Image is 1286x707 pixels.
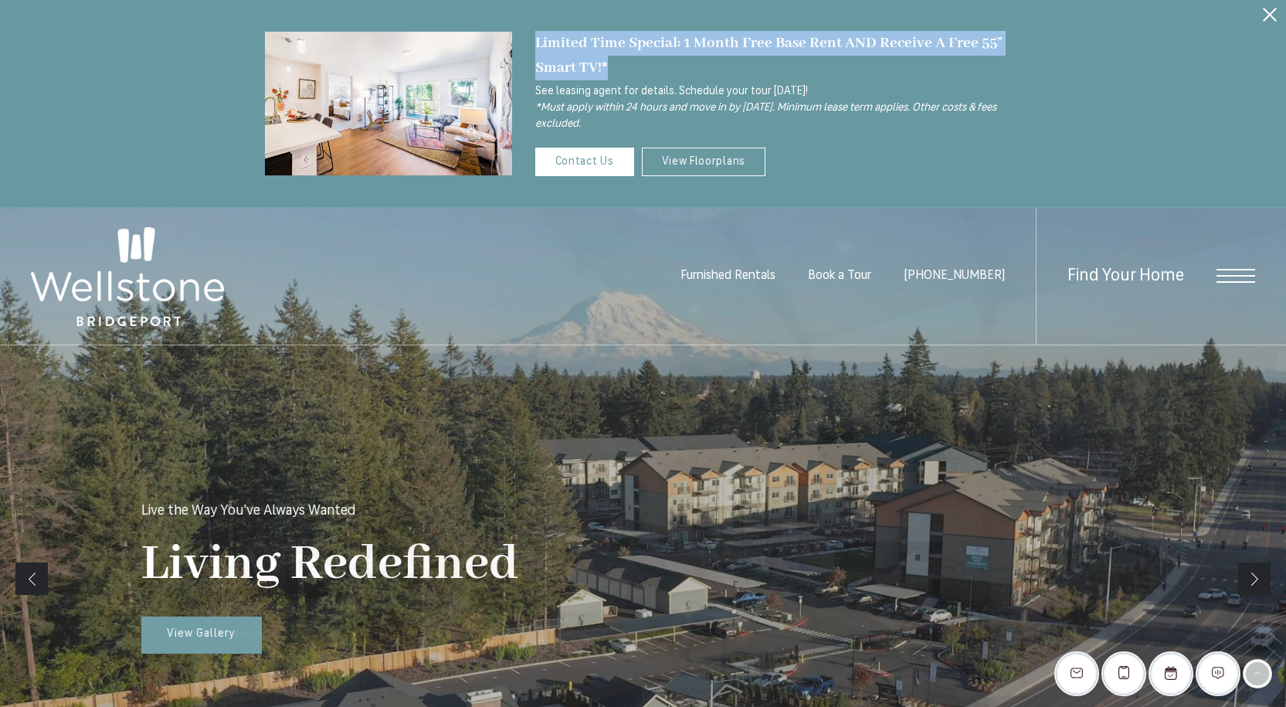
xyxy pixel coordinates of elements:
span: [PHONE_NUMBER] [904,270,1005,282]
span: See The Amenities [167,628,272,640]
a: Find Your Home [1067,267,1184,285]
img: Settle into comfort at Wellstone [265,32,512,176]
a: Call Us at (253) 642-8681 [904,270,1005,282]
a: Furnished Rentals [680,270,775,282]
div: Limited Time Special: 1 Month Free Base Rent AND Receive A Free 55” Smart TV!* [535,31,1022,80]
a: Contact Us [535,148,634,176]
a: Book a Tour [808,270,871,282]
a: Previous [15,563,48,595]
p: See leasing agent for details. Schedule your tour [DATE]! [535,83,1022,132]
button: Open Menu [1216,269,1255,283]
a: View Floorplans [642,148,766,176]
a: See The Amenities [141,617,298,654]
a: Next [1238,563,1271,595]
p: Live Well [141,534,347,595]
p: Comforting. Stylish. Home. [141,505,303,518]
i: *Must apply within 24 hours and move in by [DATE]. Minimum lease term applies. Other costs & fees... [535,102,996,130]
img: Wellstone [31,227,224,326]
